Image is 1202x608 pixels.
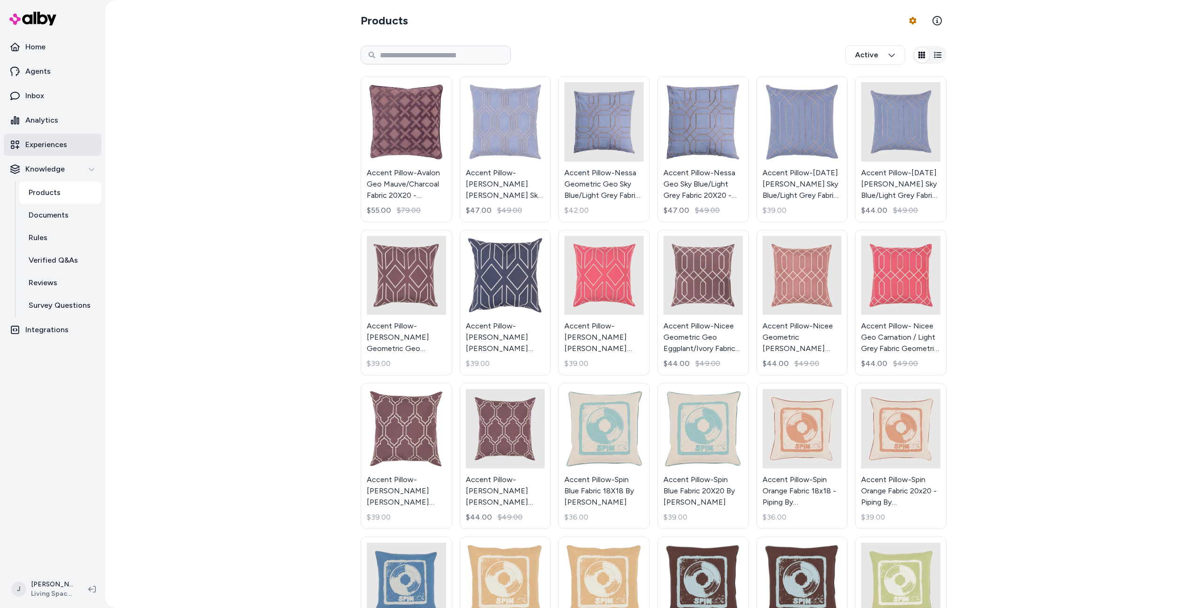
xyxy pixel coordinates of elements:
[756,383,848,529] a: Accent Pillow-Spin Orange Fabric 18x18 - Piping By SuryaAccent Pillow-Spin Orange Fabric 18x18 - ...
[4,158,101,180] button: Knowledge
[25,90,44,101] p: Inbox
[657,76,749,222] a: Accent Pillow-Nessa Geo Sky Blue/Light Grey Fabric 20X20 - Geometric By SuryaAccent Pillow-Nessa ...
[460,383,551,529] a: Accent Pillow-Norinne Geo Mauve/Light Grey Fabric Geometric 20x20 By SuryaAccent Pillow-[PERSON_N...
[845,45,905,65] button: Active
[25,164,65,175] p: Knowledge
[558,230,650,376] a: Accent Pillow- Nora Geo Carnation / Light Grey Fabric Geometric 18X18 By SuryaAccent Pillow- [PER...
[25,41,46,53] p: Home
[855,230,947,376] a: Accent Pillow- Nicee Geo Carnation / Light Grey Fabric Geometric 20X20 By SuryaAccent Pillow- Nic...
[756,230,848,376] a: Accent Pillow-Nicee Geometric Geo Rose Beige Fabric 20x20 By SuryaAccent Pillow-Nicee Geometric [...
[9,12,56,25] img: alby Logo
[361,383,452,529] a: Accent Pillow-Norinne Geo Fabric Mauve/Light Grey 18X18 - Geometric By SuryaAccent Pillow-[PERSON...
[19,204,101,226] a: Documents
[31,589,73,599] span: Living Spaces
[19,272,101,294] a: Reviews
[25,115,58,126] p: Analytics
[19,294,101,317] a: Survey Questions
[4,85,101,107] a: Inbox
[4,109,101,132] a: Analytics
[25,66,51,77] p: Agents
[361,76,452,222] a: Accent Pillow-Avalon Geo Mauve/Charcoal Fabric 20X20 - Geometric By SuryaAccent Pillow-Avalon Geo...
[19,181,101,204] a: Products
[29,255,78,266] p: Verified Q&As
[558,76,650,222] a: Accent Pillow-Nessa Geometric Geo Sky Blue/Light Grey Fabric 18X18 By SuryaAccent Pillow-Nessa Ge...
[460,76,551,222] a: Accent Pillow-Natalie Geo Sky Blue/Light Grey Fabric 20X20 - Geometric By SuryaAccent Pillow-[PER...
[855,383,947,529] a: Accent Pillow-Spin Orange Fabric 20x20 - Piping By SuryaAccent Pillow-Spin Orange Fabric 20x20 - ...
[29,210,69,221] p: Documents
[29,232,47,243] p: Rules
[25,139,67,150] p: Experiences
[19,226,101,249] a: Rules
[4,319,101,341] a: Integrations
[19,249,101,272] a: Verified Q&As
[4,133,101,156] a: Experiences
[756,76,848,222] a: Accent Pillow-Noel Geo Sky Blue/Light Grey Fabric 18X18 - Geometric By SuryaAccent Pillow-[DATE][...
[460,230,551,376] a: Accent Pillow-Nora Geo Fabric Eggplant/Ivory 18X18 - Geometric By SuryaAccent Pillow-[PERSON_NAME...
[657,383,749,529] a: Accent Pillow-Spin Blue Fabric 20X20 By SuryaAccent Pillow-Spin Blue Fabric 20X20 By [PERSON_NAME...
[558,383,650,529] a: Accent Pillow-Spin Blue Fabric 18X18 By SuryaAccent Pillow-Spin Blue Fabric 18X18 By [PERSON_NAME...
[6,574,81,604] button: J[PERSON_NAME]Living Spaces
[361,230,452,376] a: Accent Pillow-Nora Geometric Geo Eggplant/Ivory Fabric 18X18 By SuryaAccent Pillow-[PERSON_NAME] ...
[855,76,947,222] a: Accent Pillow-Noel Geo Sky Blue/Light Grey Fabric Geometric 20x20 By SuryaAccent Pillow-[DATE][PE...
[361,13,408,28] h2: Products
[11,582,26,597] span: J
[657,230,749,376] a: Accent Pillow-Nicee Geometric Geo Eggplant/Ivory Fabric 20x20 By SuryaAccent Pillow-Nicee Geometr...
[4,60,101,83] a: Agents
[31,580,73,589] p: [PERSON_NAME]
[29,187,61,198] p: Products
[25,324,69,335] p: Integrations
[29,300,91,311] p: Survey Questions
[4,36,101,58] a: Home
[29,277,57,288] p: Reviews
